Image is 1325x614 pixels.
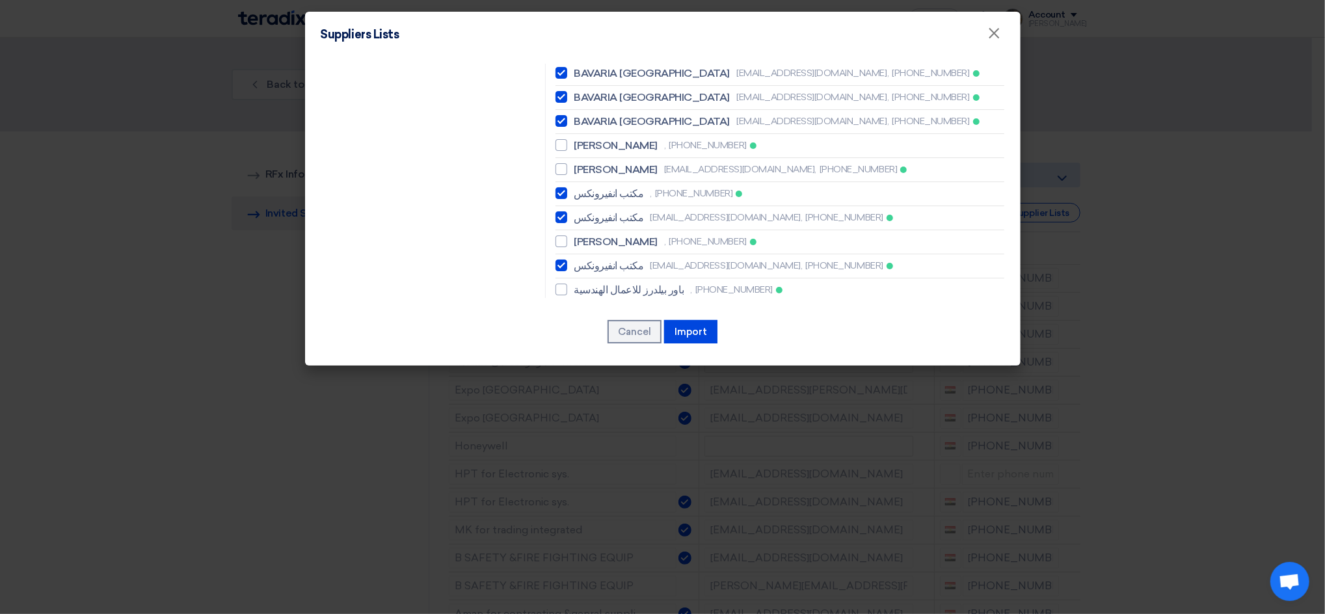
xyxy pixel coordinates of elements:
span: [PHONE_NUMBER] [820,163,897,176]
span: [EMAIL_ADDRESS][DOMAIN_NAME], [736,114,889,128]
button: Import [664,320,717,343]
div: Open chat [1270,562,1309,601]
span: , [664,235,666,248]
span: [PHONE_NUMBER] [892,66,969,80]
span: [PHONE_NUMBER] [669,235,746,248]
h4: Suppliers Lists [321,27,399,42]
span: [PHONE_NUMBER] [892,90,969,104]
span: مكتب انفيرونكس [574,258,643,274]
button: Cancel [608,320,662,343]
span: [EMAIL_ADDRESS][DOMAIN_NAME], [650,211,802,224]
span: BAVARIA [GEOGRAPHIC_DATA] [574,114,730,129]
span: [PHONE_NUMBER] [669,139,746,152]
span: [PERSON_NAME] [574,234,658,250]
span: , [664,139,666,152]
span: [PERSON_NAME] [574,138,658,153]
span: مكتب انفيرونكس [574,186,643,202]
span: BAVARIA [GEOGRAPHIC_DATA] [574,90,730,105]
span: [PERSON_NAME] [574,162,658,178]
span: [EMAIL_ADDRESS][DOMAIN_NAME], [736,90,889,104]
span: مكتب انفيرونكس [574,210,643,226]
span: [PHONE_NUMBER] [695,283,773,297]
span: [PHONE_NUMBER] [655,187,732,200]
span: , [690,283,692,297]
span: [PHONE_NUMBER] [892,114,969,128]
span: [EMAIL_ADDRESS][DOMAIN_NAME], [736,66,889,80]
span: [PHONE_NUMBER] [806,259,883,273]
span: , [650,187,652,200]
span: [EMAIL_ADDRESS][DOMAIN_NAME], [650,259,802,273]
span: باور بيلدرز للاعمال الهندسية [574,282,684,298]
span: BAVARIA [GEOGRAPHIC_DATA] [574,66,730,81]
button: Close [978,21,1011,47]
span: × [988,23,1001,49]
span: [EMAIL_ADDRESS][DOMAIN_NAME], [664,163,816,176]
span: [PHONE_NUMBER] [806,211,883,224]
